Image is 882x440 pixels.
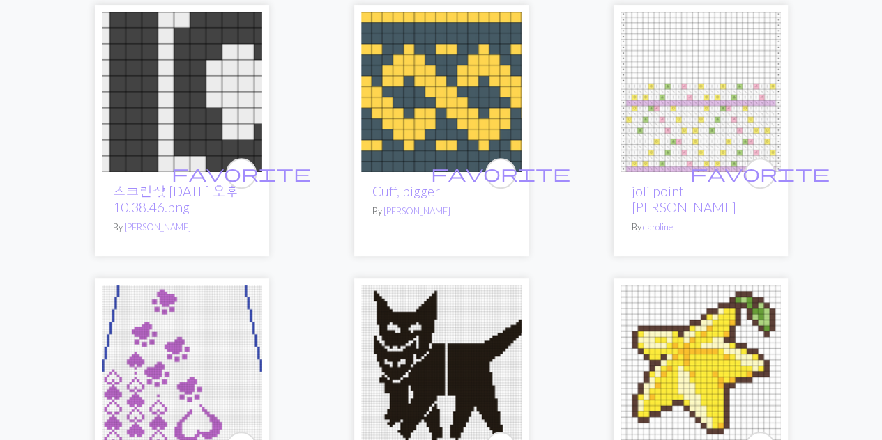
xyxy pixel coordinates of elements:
[113,183,239,215] a: 스크린샷 [DATE] 오후 10.38.46.png
[431,159,570,187] i: favourite
[632,221,770,234] p: By
[745,158,775,189] button: favourite
[383,205,450,217] a: [PERSON_NAME]
[621,84,781,97] a: joli point ajouré
[361,12,522,172] img: Cuff, bigger
[632,183,736,215] a: joli point [PERSON_NAME]
[361,84,522,97] a: Cuff, bigger
[372,205,510,218] p: By
[102,357,262,370] a: Tassutellen sydämeen
[431,162,570,184] span: favorite
[643,221,673,233] a: caroline
[226,158,257,189] button: favourite
[172,162,311,184] span: favorite
[485,158,516,189] button: favourite
[621,12,781,172] img: joli point ajouré
[124,221,191,233] a: [PERSON_NAME]
[690,159,830,187] i: favourite
[102,84,262,97] a: 스크린샷 2025-08-27 오후 10.38.46.png
[102,12,262,172] img: 스크린샷 2025-08-27 오후 10.38.46.png
[621,357,781,370] a: paopu
[113,221,251,234] p: By
[372,183,440,199] a: Cuff, bigger
[172,159,311,187] i: favourite
[361,357,522,370] a: Yamato.png
[690,162,830,184] span: favorite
